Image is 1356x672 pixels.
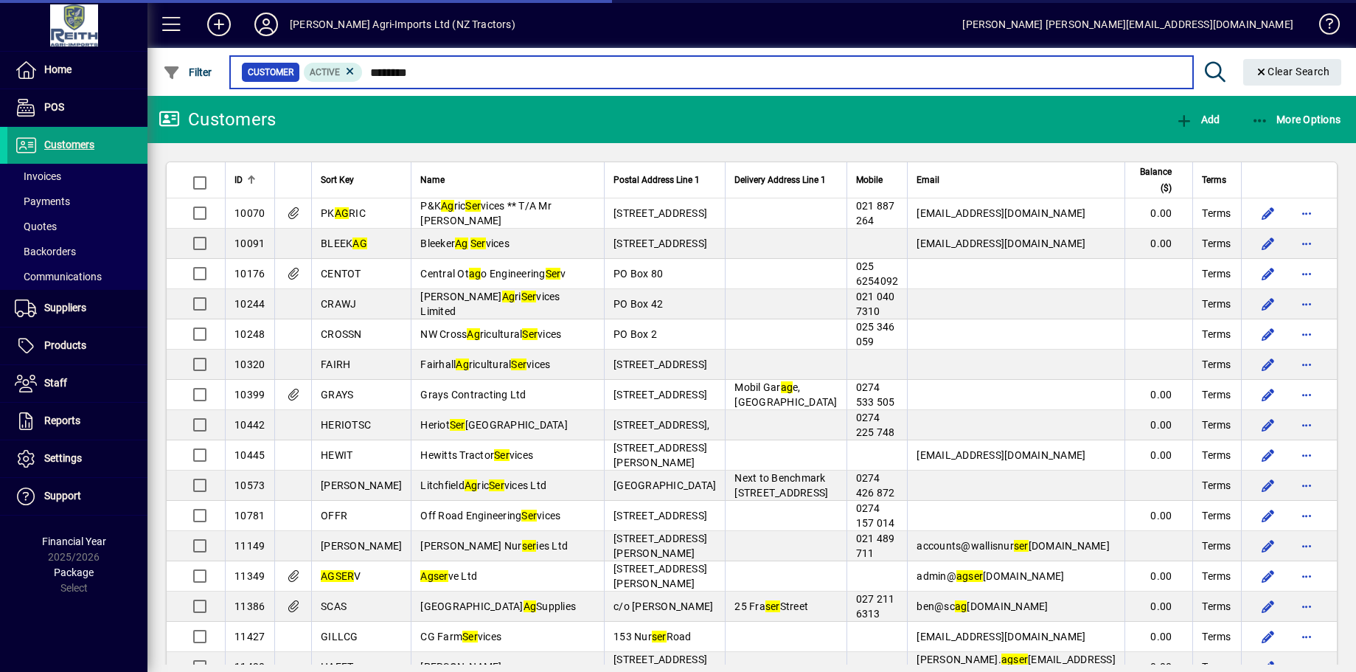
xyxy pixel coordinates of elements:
span: Bleeker vices [420,238,510,249]
span: Balance ($) [1134,164,1172,196]
span: [EMAIL_ADDRESS][DOMAIN_NAME] [917,238,1085,249]
span: Invoices [15,170,61,182]
span: 027 211 6313 [856,593,895,620]
button: Edit [1256,474,1280,497]
span: Support [44,490,81,502]
em: Ag [455,238,468,249]
span: 11349 [234,570,265,582]
span: Terms [1202,387,1231,402]
span: Terms [1202,357,1231,372]
button: Edit [1256,232,1280,255]
td: 0.00 [1124,198,1192,229]
span: accounts@wallisnur [DOMAIN_NAME] [917,540,1110,552]
span: [STREET_ADDRESS] [613,238,707,249]
em: Ser [546,268,561,280]
span: 11427 [234,631,265,642]
button: Edit [1256,353,1280,376]
button: Edit [1256,413,1280,437]
em: ag [956,570,969,582]
span: Terms [1202,569,1231,583]
em: AG [352,238,367,249]
span: 10091 [234,238,265,249]
button: Clear [1243,59,1342,86]
span: [STREET_ADDRESS][PERSON_NAME] [613,563,707,589]
button: Edit [1256,534,1280,558]
span: Next to Benchmark [STREET_ADDRESS] [734,472,828,499]
span: Delivery Address Line 1 [734,172,826,188]
button: Add [1172,106,1223,133]
span: [GEOGRAPHIC_DATA] [613,479,716,491]
span: Suppliers [44,302,86,314]
span: 021 489 711 [856,533,895,559]
span: HEWIT [321,449,352,461]
div: [PERSON_NAME] Agri-Imports Ltd (NZ Tractors) [290,13,515,36]
div: Balance ($) [1134,164,1185,196]
span: Terms [1202,236,1231,251]
span: [PERSON_NAME] [321,479,402,491]
span: Terms [1202,538,1231,553]
span: Settings [44,452,82,464]
a: Payments [7,189,147,214]
em: Ser [465,200,481,212]
button: More options [1295,413,1318,437]
div: Name [420,172,595,188]
button: More options [1295,383,1318,406]
em: ser [652,631,667,642]
span: Fairhall ricultural vices [420,358,550,370]
td: 0.00 [1124,410,1192,440]
span: 0274 157 014 [856,502,895,529]
span: [EMAIL_ADDRESS][DOMAIN_NAME] [917,449,1085,461]
em: Ser [521,510,537,522]
em: AG [335,207,350,219]
span: Terms [1202,629,1231,644]
td: 0.00 [1124,440,1192,471]
button: Edit [1256,443,1280,467]
div: [PERSON_NAME] [PERSON_NAME][EMAIL_ADDRESS][DOMAIN_NAME] [962,13,1293,36]
button: Edit [1256,262,1280,285]
button: More options [1295,322,1318,346]
span: Customers [44,139,94,150]
em: ag [1001,654,1014,665]
span: GILLCG [321,631,358,642]
span: Terms [1202,206,1231,221]
em: ser [522,540,537,552]
button: More options [1295,595,1318,618]
button: More options [1295,292,1318,316]
span: 10781 [234,510,265,522]
em: Ser [470,238,486,249]
span: Filter [163,66,212,78]
span: Terms [1202,478,1231,493]
a: Knowledge Base [1308,3,1338,51]
a: Home [7,52,147,89]
td: 0.00 [1124,501,1192,531]
span: Mobile [856,172,883,188]
span: [STREET_ADDRESS][PERSON_NAME] [613,533,707,559]
button: More options [1295,232,1318,255]
span: ID [234,172,243,188]
span: 021 040 7310 [856,291,895,317]
em: SER [335,570,355,582]
span: 10176 [234,268,265,280]
button: Edit [1256,322,1280,346]
a: Reports [7,403,147,440]
span: Communications [15,271,102,283]
em: Ser [521,291,537,302]
button: Edit [1256,383,1280,406]
span: Name [420,172,445,188]
span: [STREET_ADDRESS] [613,358,707,370]
em: Ag [441,200,454,212]
div: Mobile [856,172,899,188]
em: Ag [467,328,480,340]
span: Litchfield ric vices Ltd [420,479,546,491]
span: [PERSON_NAME] [321,540,402,552]
span: Mobil Gar e, [GEOGRAPHIC_DATA] [734,381,837,408]
span: 025 346 059 [856,321,895,347]
a: Staff [7,365,147,402]
span: [PERSON_NAME] ri vices Limited [420,291,560,317]
span: [STREET_ADDRESS] [613,389,707,401]
span: Terms [1202,266,1231,281]
span: Package [54,567,94,578]
span: 153 Nur Road [613,631,692,642]
a: Products [7,328,147,364]
span: 021 887 264 [856,200,895,226]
